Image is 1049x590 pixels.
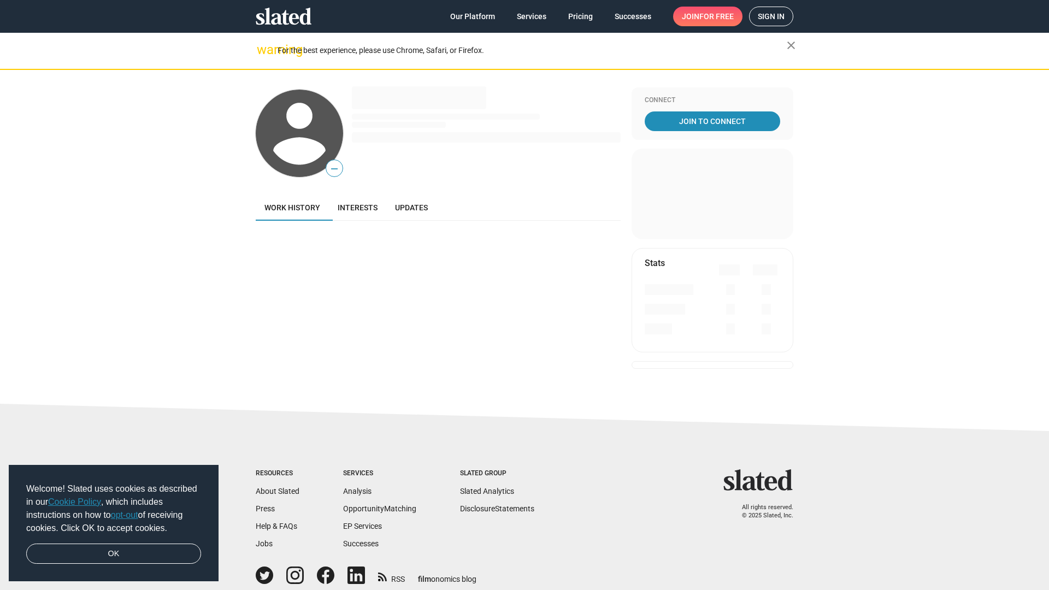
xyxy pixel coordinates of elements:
[460,487,514,495] a: Slated Analytics
[256,504,275,513] a: Press
[26,482,201,535] span: Welcome! Slated uses cookies as described in our , which includes instructions on how to of recei...
[326,162,343,176] span: —
[441,7,504,26] a: Our Platform
[418,565,476,585] a: filmonomics blog
[758,7,785,26] span: Sign in
[343,504,416,513] a: OpportunityMatching
[559,7,602,26] a: Pricing
[460,469,534,478] div: Slated Group
[9,465,219,582] div: cookieconsent
[343,487,372,495] a: Analysis
[26,544,201,564] a: dismiss cookie message
[615,7,651,26] span: Successes
[378,568,405,585] a: RSS
[460,504,534,513] a: DisclosureStatements
[256,522,297,530] a: Help & FAQs
[329,194,386,221] a: Interests
[508,7,555,26] a: Services
[645,111,780,131] a: Join To Connect
[264,203,320,212] span: Work history
[256,487,299,495] a: About Slated
[785,39,798,52] mat-icon: close
[645,96,780,105] div: Connect
[673,7,742,26] a: Joinfor free
[517,7,546,26] span: Services
[48,497,101,506] a: Cookie Policy
[343,539,379,548] a: Successes
[606,7,660,26] a: Successes
[645,257,665,269] mat-card-title: Stats
[343,469,416,478] div: Services
[338,203,378,212] span: Interests
[343,522,382,530] a: EP Services
[418,575,431,583] span: film
[749,7,793,26] a: Sign in
[730,504,793,520] p: All rights reserved. © 2025 Slated, Inc.
[450,7,495,26] span: Our Platform
[386,194,437,221] a: Updates
[111,510,138,520] a: opt-out
[682,7,734,26] span: Join
[699,7,734,26] span: for free
[395,203,428,212] span: Updates
[647,111,778,131] span: Join To Connect
[278,43,787,58] div: For the best experience, please use Chrome, Safari, or Firefox.
[257,43,270,56] mat-icon: warning
[256,194,329,221] a: Work history
[568,7,593,26] span: Pricing
[256,539,273,548] a: Jobs
[256,469,299,478] div: Resources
